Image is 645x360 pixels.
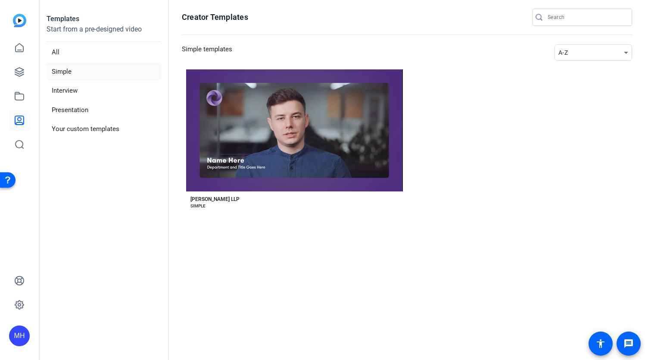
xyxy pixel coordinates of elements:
[47,24,161,42] p: Start from a pre-designed video
[47,120,161,138] li: Your custom templates
[548,12,625,22] input: Search
[186,69,403,191] button: Template image
[182,44,232,61] h3: Simple templates
[47,82,161,100] li: Interview
[558,49,568,56] span: A-Z
[9,326,30,346] div: MH
[190,196,240,203] div: [PERSON_NAME] LLP
[47,15,79,23] strong: Templates
[47,44,161,61] li: All
[182,12,248,22] h1: Creator Templates
[13,14,26,27] img: blue-gradient.svg
[190,203,206,210] div: SIMPLE
[47,101,161,119] li: Presentation
[47,63,161,81] li: Simple
[623,338,634,349] mat-icon: message
[595,338,606,349] mat-icon: accessibility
